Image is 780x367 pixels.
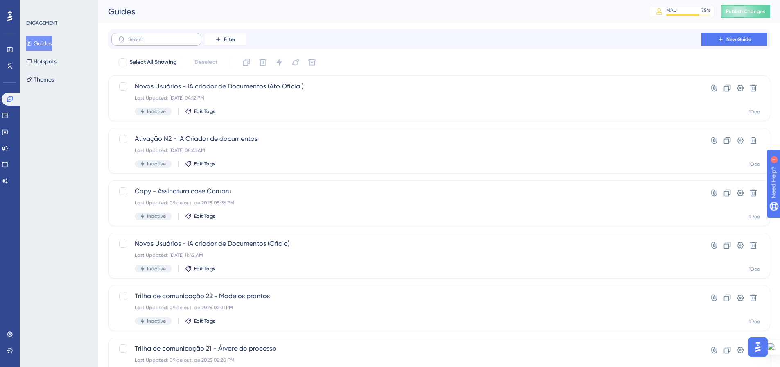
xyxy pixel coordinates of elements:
[147,108,166,115] span: Inactive
[194,57,217,67] span: Deselect
[129,57,177,67] span: Select All Showing
[185,108,215,115] button: Edit Tags
[749,109,760,115] div: 1Doc
[721,5,770,18] button: Publish Changes
[135,134,678,144] span: Ativação N2 - IA Criador de documentos
[135,239,678,249] span: Novos Usuários - IA criador de Documentos (Ofício)
[135,147,678,154] div: Last Updated: [DATE] 08:41 AM
[701,33,767,46] button: New Guide
[185,161,215,167] button: Edit Tags
[26,54,57,69] button: Hotspots
[135,199,678,206] div: Last Updated: 09 de out. de 2025 05:36 PM
[135,344,678,353] span: Trilha de comunicação 21 - Árvore do processo
[194,161,215,167] span: Edit Tags
[135,95,678,101] div: Last Updated: [DATE] 04:12 PM
[224,36,235,43] span: Filter
[185,265,215,272] button: Edit Tags
[749,318,760,325] div: 1Doc
[194,213,215,220] span: Edit Tags
[26,72,54,87] button: Themes
[147,265,166,272] span: Inactive
[185,318,215,324] button: Edit Tags
[147,318,166,324] span: Inactive
[185,213,215,220] button: Edit Tags
[187,55,225,70] button: Deselect
[26,20,57,26] div: ENGAGEMENT
[205,33,246,46] button: Filter
[135,186,678,196] span: Copy - Assinatura case Caruaru
[666,7,677,14] div: MAU
[726,36,751,43] span: New Guide
[135,304,678,311] div: Last Updated: 09 de out. de 2025 02:31 PM
[135,357,678,363] div: Last Updated: 09 de out. de 2025 02:20 PM
[147,213,166,220] span: Inactive
[128,36,194,42] input: Search
[194,318,215,324] span: Edit Tags
[749,161,760,168] div: 1Doc
[108,6,629,17] div: Guides
[194,265,215,272] span: Edit Tags
[701,7,710,14] div: 75 %
[147,161,166,167] span: Inactive
[749,213,760,220] div: 1Doc
[135,291,678,301] span: Trilha de comunicação 22 - Modelos prontos
[194,108,215,115] span: Edit Tags
[749,266,760,272] div: 1Doc
[135,82,678,91] span: Novos Usuários - IA criador de Documentos (Ato Ofícial)
[135,252,678,258] div: Last Updated: [DATE] 11:42 AM
[19,2,51,12] span: Need Help?
[26,36,52,51] button: Guides
[57,4,59,11] div: 1
[746,335,770,359] iframe: UserGuiding AI Assistant Launcher
[726,8,765,15] span: Publish Changes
